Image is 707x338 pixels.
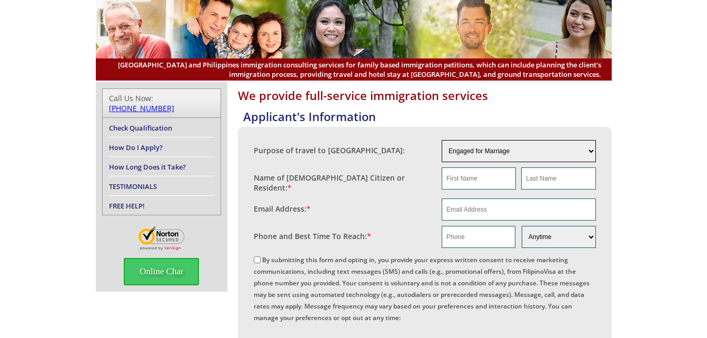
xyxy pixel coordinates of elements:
[109,143,163,152] a: How Do I Apply?
[109,162,186,172] a: How Long Does it Take?
[124,258,199,285] span: Online Chat
[106,60,601,79] span: [GEOGRAPHIC_DATA] and Philippines immigration consulting services for family based immigration pe...
[442,198,596,221] input: Email Address
[442,167,516,190] input: First Name
[254,173,432,193] label: Name of [DEMOGRAPHIC_DATA] Citizen or Resident:
[109,123,172,133] a: Check Qualification
[254,256,261,263] input: By submitting this form and opting in, you provide your express written consent to receive market...
[109,182,157,191] a: TESTIMONIALS
[109,93,214,113] div: Call Us Now:
[254,145,405,155] label: Purpose of travel to [GEOGRAPHIC_DATA]:
[522,226,595,248] select: Phone and Best Reach Time are required.
[442,226,515,248] input: Phone
[109,201,145,211] a: FREE HELP!
[109,103,174,113] a: [PHONE_NUMBER]
[254,204,311,214] label: Email Address:
[521,167,595,190] input: Last Name
[254,231,371,241] label: Phone and Best Time To Reach:
[238,87,612,103] h1: We provide full-service immigration services
[243,108,612,124] h4: Applicant's Information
